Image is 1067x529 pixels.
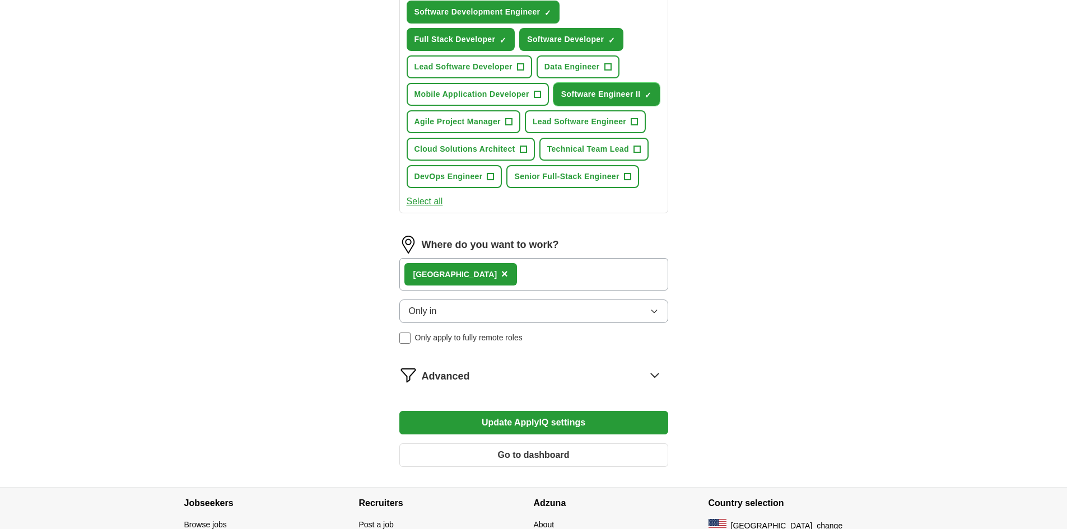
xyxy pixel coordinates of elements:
span: Data Engineer [544,61,600,73]
span: × [501,268,508,280]
span: Lead Software Developer [414,61,512,73]
span: ✓ [544,8,551,17]
h4: Country selection [709,488,883,519]
span: Only in [409,305,437,318]
span: Full Stack Developer [414,34,496,45]
span: ✓ [645,91,651,100]
span: Mobile Application Developer [414,88,529,100]
span: DevOps Engineer [414,171,483,182]
button: Full Stack Developer✓ [407,28,515,51]
span: Cloud Solutions Architect [414,143,515,155]
button: Update ApplyIQ settings [399,411,668,434]
span: ✓ [608,36,615,45]
button: Mobile Application Developer [407,83,549,106]
span: Advanced [422,369,470,384]
span: Agile Project Manager [414,116,501,128]
span: Only apply to fully remote roles [415,332,523,344]
button: Cloud Solutions Architect [407,138,535,161]
img: filter [399,366,417,384]
button: Lead Software Engineer [525,110,646,133]
label: Where do you want to work? [422,237,559,252]
span: Senior Full-Stack Engineer [514,171,619,182]
span: ✓ [500,36,506,45]
img: location.png [399,236,417,254]
span: Software Engineer II [561,88,641,100]
button: × [501,266,508,283]
span: Lead Software Engineer [533,116,626,128]
span: Software Development Engineer [414,6,541,18]
button: Data Engineer [537,55,619,78]
button: Software Engineer II✓ [553,83,660,106]
div: [GEOGRAPHIC_DATA] [413,269,497,280]
button: Lead Software Developer [407,55,532,78]
a: Post a job [359,520,394,529]
button: DevOps Engineer [407,165,502,188]
button: Senior Full-Stack Engineer [506,165,639,188]
span: Software Developer [527,34,604,45]
button: Select all [407,195,443,208]
a: Browse jobs [184,520,227,529]
button: Technical Team Lead [539,138,649,161]
input: Only apply to fully remote roles [399,333,411,344]
button: Software Development Engineer✓ [407,1,560,24]
a: About [534,520,555,529]
span: Technical Team Lead [547,143,629,155]
button: Only in [399,299,668,323]
button: Agile Project Manager [407,110,520,133]
button: Software Developer✓ [519,28,623,51]
button: Go to dashboard [399,443,668,467]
